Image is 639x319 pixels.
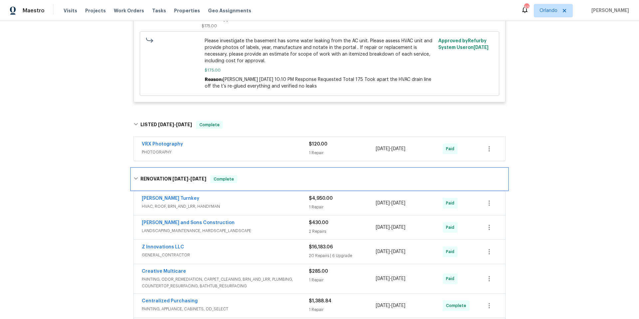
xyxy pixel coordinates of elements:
[131,168,508,190] div: RENOVATION [DATE]-[DATE]Complete
[140,175,206,183] h6: RENOVATION
[114,7,144,14] span: Work Orders
[172,176,206,181] span: -
[309,269,328,274] span: $285.00
[446,302,469,309] span: Complete
[142,149,309,156] span: PHOTOGRAPHY
[142,306,309,312] span: PAINTING, APPLIANCE, CABINETS, OD_SELECT
[309,277,376,283] div: 1 Repair
[142,245,184,249] a: Z Innovations LLC
[152,8,166,13] span: Tasks
[376,225,390,230] span: [DATE]
[172,176,188,181] span: [DATE]
[446,224,457,231] span: Paid
[309,220,328,225] span: $430.00
[205,77,223,82] span: Reason:
[309,150,376,156] div: 1 Repair
[309,204,376,210] div: 1 Repair
[176,122,192,127] span: [DATE]
[142,142,183,147] a: VRX Photography
[142,220,235,225] a: [PERSON_NAME] and Sons Construction
[309,196,333,201] span: $4,950.00
[309,228,376,235] div: 2 Repairs
[197,122,222,128] span: Complete
[23,7,45,14] span: Maestro
[376,147,390,151] span: [DATE]
[211,176,237,182] span: Complete
[142,227,309,234] span: LANDSCAPING_MAINTENANCE, HARDSCAPE_LANDSCAPE
[142,252,309,258] span: GENERAL_CONTRACTOR
[376,248,405,255] span: -
[142,299,198,303] a: Centralized Purchasing
[474,45,489,50] span: [DATE]
[376,146,405,152] span: -
[589,7,629,14] span: [PERSON_NAME]
[376,249,390,254] span: [DATE]
[208,7,251,14] span: Geo Assignments
[446,275,457,282] span: Paid
[376,201,390,205] span: [DATE]
[391,249,405,254] span: [DATE]
[391,303,405,308] span: [DATE]
[376,303,390,308] span: [DATE]
[142,276,309,289] span: PAINTING, ODOR_REMEDIATION, CARPET_CLEANING, BRN_AND_LRR, PLUMBING, COUNTERTOP_RESURFACING, BATHT...
[158,122,174,127] span: [DATE]
[205,67,435,74] span: $175.00
[190,176,206,181] span: [DATE]
[142,269,186,274] a: Creative Multicare
[391,225,405,230] span: [DATE]
[376,276,390,281] span: [DATE]
[202,24,217,28] span: $175.00
[85,7,106,14] span: Projects
[64,7,77,14] span: Visits
[376,275,405,282] span: -
[376,302,405,309] span: -
[391,147,405,151] span: [DATE]
[446,146,457,152] span: Paid
[309,299,331,303] span: $1,388.84
[376,200,405,206] span: -
[524,4,529,11] div: 42
[309,252,376,259] div: 20 Repairs | 6 Upgrade
[142,203,309,210] span: HVAC, ROOF, BRN_AND_LRR, HANDYMAN
[158,122,192,127] span: -
[205,38,435,64] span: Please investigate the basement has some water leaking from the AC unit. Please assess HVAC unit ...
[438,39,489,50] span: Approved by Refurby System User on
[446,248,457,255] span: Paid
[174,7,200,14] span: Properties
[140,121,192,129] h6: LISTED
[131,114,508,136] div: LISTED [DATE]-[DATE]Complete
[309,306,376,313] div: 1 Repair
[376,224,405,231] span: -
[205,77,431,89] span: [PERSON_NAME] [DATE] 10:10 PM Response Requested Total 175 Took apart the HVAC drain line off the...
[539,7,557,14] span: Orlando
[309,142,327,147] span: $120.00
[391,201,405,205] span: [DATE]
[309,245,333,249] span: $16,183.06
[142,196,199,201] a: [PERSON_NAME] Turnkey
[446,200,457,206] span: Paid
[391,276,405,281] span: [DATE]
